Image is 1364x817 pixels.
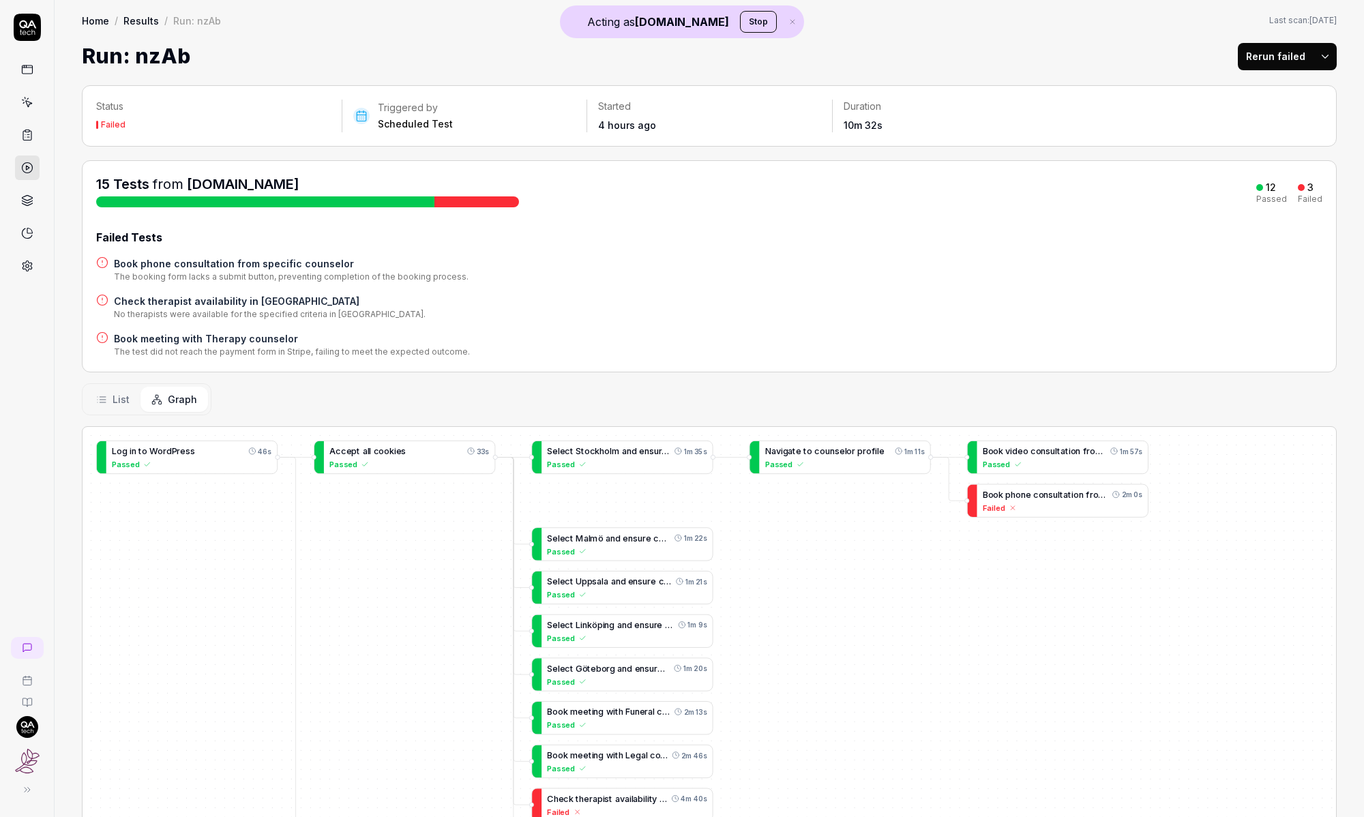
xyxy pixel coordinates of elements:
span: Passed [548,589,576,600]
span: c [653,533,666,543]
time: 2m 0s [1122,490,1142,500]
span: o [605,446,610,456]
span: ö [582,664,588,674]
span: l [558,446,560,456]
span: l [845,446,847,456]
span: n [644,446,649,456]
span: Passed [548,458,576,470]
span: i [581,620,583,630]
span: e [180,446,186,456]
span: s [644,664,649,674]
span: e [879,446,885,456]
span: i [130,446,132,456]
span: e [623,533,628,543]
span: v [776,446,781,456]
span: u [643,576,648,586]
span: t [803,446,807,456]
span: t [589,707,592,717]
span: u [638,533,642,543]
span: n [1044,490,1049,500]
span: k [587,620,592,630]
span: s [638,576,643,586]
span: e [552,664,558,674]
span: Passed [329,458,357,470]
span: Passed [548,632,576,644]
span: u [669,576,674,586]
span: c [565,620,570,630]
span: l [558,620,560,630]
span: r [642,533,646,543]
span: e [560,446,565,456]
span: t [587,664,591,674]
span: o [584,446,590,456]
span: B [983,446,988,456]
div: Navigatetocounselorprofile1m 11sPassed [750,441,931,474]
span: List [113,392,130,406]
span: i [603,620,605,630]
span: e [635,664,640,674]
span: L [112,446,117,456]
span: p [352,446,357,456]
span: u [649,664,654,674]
span: c [565,664,570,674]
span: d [621,576,626,586]
span: U [576,576,582,586]
span: c [374,446,379,456]
a: Home [82,14,109,27]
a: Bookvideoconsultationfroms1m 57sPassed [967,441,1148,474]
span: n [668,533,673,543]
span: o [1023,446,1028,456]
span: e [552,533,558,543]
span: n [1021,490,1026,500]
span: e [628,576,634,586]
span: p [858,446,863,456]
span: B [548,707,553,717]
span: s [1106,446,1110,456]
span: d [632,446,637,456]
span: i [1011,446,1013,456]
span: f [1086,490,1090,500]
span: Passed [765,458,793,470]
span: r [163,446,166,456]
span: s [186,446,190,456]
a: Book a call with us [5,664,48,686]
span: o [158,446,163,456]
span: S [576,446,582,456]
span: o [866,446,872,456]
span: N [765,446,771,456]
span: t [357,446,360,456]
span: o [1073,490,1079,500]
span: r [1090,490,1093,500]
span: m [570,707,578,717]
span: m [612,446,619,456]
span: e [346,446,352,456]
span: d [166,446,172,456]
div: BookmeetingwithFuneralcou2m 13sPassed [531,701,713,734]
span: G [576,664,582,674]
span: o [552,707,558,717]
span: c [815,446,820,456]
span: t [1057,446,1061,456]
span: n [627,446,632,456]
span: n [622,664,627,674]
span: b [596,664,602,674]
span: o [117,446,122,456]
a: Bookphoneconsultationfrom2m 0sFailed [967,484,1148,518]
span: a [617,664,622,674]
span: s [835,446,840,456]
span: c [565,576,570,586]
time: 1m 20s [683,664,707,674]
span: e [583,707,589,717]
span: e [552,446,558,456]
span: t [570,446,574,456]
span: k [595,446,600,456]
span: c [336,446,341,456]
span: e [560,620,565,630]
span: d [615,533,621,543]
a: SelectUppsalaandensurecou1m 21sPassed [531,571,713,604]
span: e [552,576,558,586]
span: c [1031,446,1036,456]
span: r [654,664,665,674]
span: e [560,533,565,543]
h4: Book meeting with Therapy counselor [114,331,470,346]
